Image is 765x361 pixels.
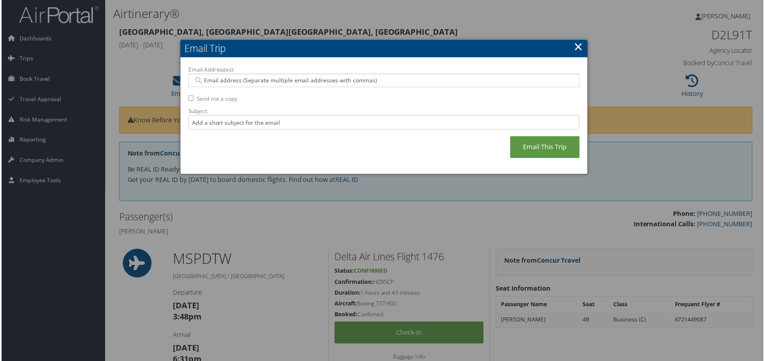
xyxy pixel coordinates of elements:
[575,39,584,55] a: ×
[180,40,589,58] h2: Email Trip
[511,137,581,159] a: Email This Trip
[193,77,575,85] input: Email address (Separate multiple email addresses with commas)
[188,108,581,116] label: Subject:
[188,116,581,130] input: Add a short subject for the email
[196,95,237,103] label: Send me a copy
[188,66,581,74] label: Email Address(es):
